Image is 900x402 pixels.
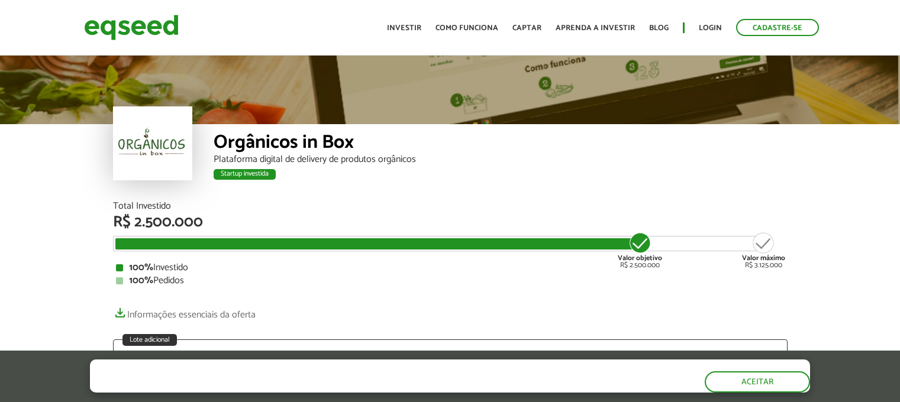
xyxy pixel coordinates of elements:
div: R$ 2.500.000 [618,231,662,269]
strong: Valor objetivo [618,252,662,264]
strong: 100% [129,273,153,288]
a: Como funciona [436,24,498,32]
h5: O site da EqSeed utiliza cookies para melhorar sua navegação. [90,359,518,378]
a: Cadastre-se [736,19,819,36]
strong: 100% [129,260,153,275]
img: EqSeed [84,12,179,43]
a: política de privacidade e de cookies [246,382,383,392]
div: R$ 3.125.000 [742,231,785,269]
div: Investido [116,263,785,273]
a: Aprenda a investir [556,24,635,32]
div: Plataforma digital de delivery de produtos orgânicos [214,155,788,164]
div: Startup investida [214,169,276,180]
div: Lote adicional [122,334,177,346]
button: Aceitar [705,371,810,393]
a: Investir [387,24,421,32]
div: Total Investido [113,202,788,211]
strong: Valor máximo [742,252,785,264]
a: Informações essenciais da oferta [113,303,256,320]
a: Login [699,24,722,32]
p: Ao clicar em "aceitar", você aceita nossa . [90,381,518,392]
div: R$ 2.500.000 [113,215,788,230]
a: Captar [512,24,541,32]
div: Orgânicos in Box [214,133,788,155]
a: Blog [649,24,669,32]
div: Pedidos [116,276,785,286]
